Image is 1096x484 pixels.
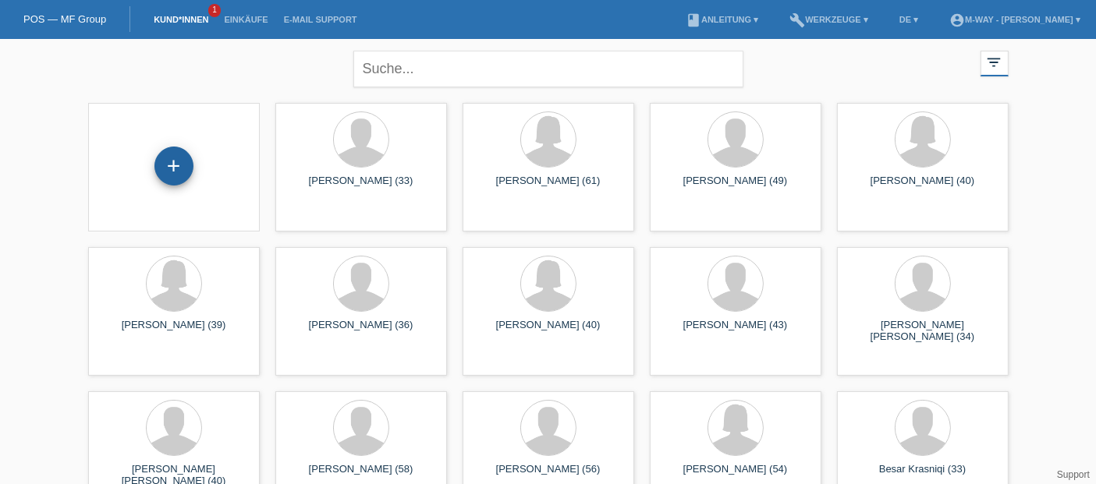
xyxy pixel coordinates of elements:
i: filter_list [986,54,1003,71]
div: [PERSON_NAME] (33) [288,175,434,200]
div: Kund*in hinzufügen [155,153,193,179]
span: 1 [208,4,221,17]
div: [PERSON_NAME] [PERSON_NAME] (34) [849,319,996,344]
div: [PERSON_NAME] (43) [662,319,809,344]
a: Support [1057,469,1090,480]
div: [PERSON_NAME] (39) [101,319,247,344]
a: DE ▾ [892,15,926,24]
i: book [686,12,701,28]
a: account_circlem-way - [PERSON_NAME] ▾ [942,15,1088,24]
a: bookAnleitung ▾ [678,15,766,24]
div: [PERSON_NAME] (40) [849,175,996,200]
div: [PERSON_NAME] (40) [475,319,622,344]
a: buildWerkzeuge ▾ [782,15,876,24]
i: build [789,12,805,28]
div: [PERSON_NAME] (36) [288,319,434,344]
a: Einkäufe [216,15,275,24]
i: account_circle [949,12,965,28]
div: [PERSON_NAME] (61) [475,175,622,200]
input: Suche... [353,51,743,87]
a: Kund*innen [146,15,216,24]
a: E-Mail Support [276,15,365,24]
div: [PERSON_NAME] (49) [662,175,809,200]
a: POS — MF Group [23,13,106,25]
